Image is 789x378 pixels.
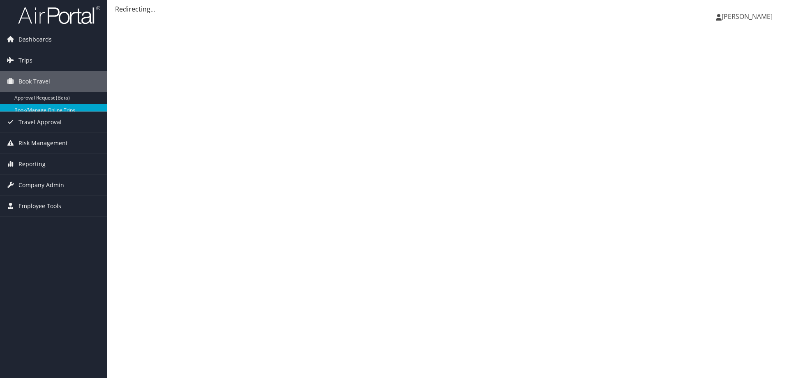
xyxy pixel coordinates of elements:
[716,4,781,29] a: [PERSON_NAME]
[115,4,781,14] div: Redirecting...
[18,29,52,50] span: Dashboards
[18,196,61,216] span: Employee Tools
[722,12,773,21] span: [PERSON_NAME]
[18,50,32,71] span: Trips
[18,133,68,153] span: Risk Management
[18,112,62,132] span: Travel Approval
[18,71,50,92] span: Book Travel
[18,5,100,25] img: airportal-logo.png
[18,154,46,174] span: Reporting
[18,175,64,195] span: Company Admin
